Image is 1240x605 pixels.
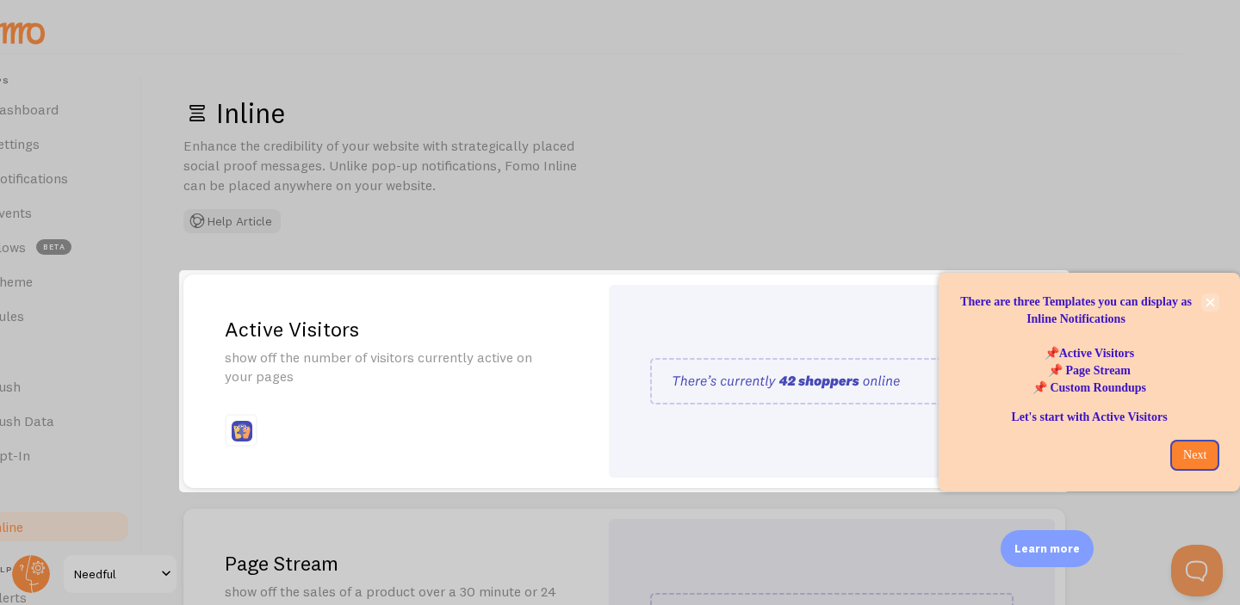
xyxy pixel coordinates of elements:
h2: Active Visitors [225,316,557,343]
button: Next [1170,440,1219,471]
p: Let's start with Active Visitors [959,409,1219,426]
img: pageviews.svg [650,358,1014,404]
p: Learn more [1014,540,1080,557]
p: show off the number of visitors currently active on your pages [225,348,557,387]
img: fomo_icons_pageviews.svg [232,421,252,441]
iframe: Help Scout Beacon - Open [1171,545,1223,596]
button: close, [1201,293,1219,312]
p: There are three Templates you can display as Inline Notifications 📌Active Visitors 📌 Page Stream ... [959,293,1219,397]
div: Learn more [1001,530,1094,567]
p: Next [1181,447,1209,464]
div: There are three Templates you can display as Inline Notifications📌Active Visitors 📌 Page Stream📌 ... [939,273,1240,491]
